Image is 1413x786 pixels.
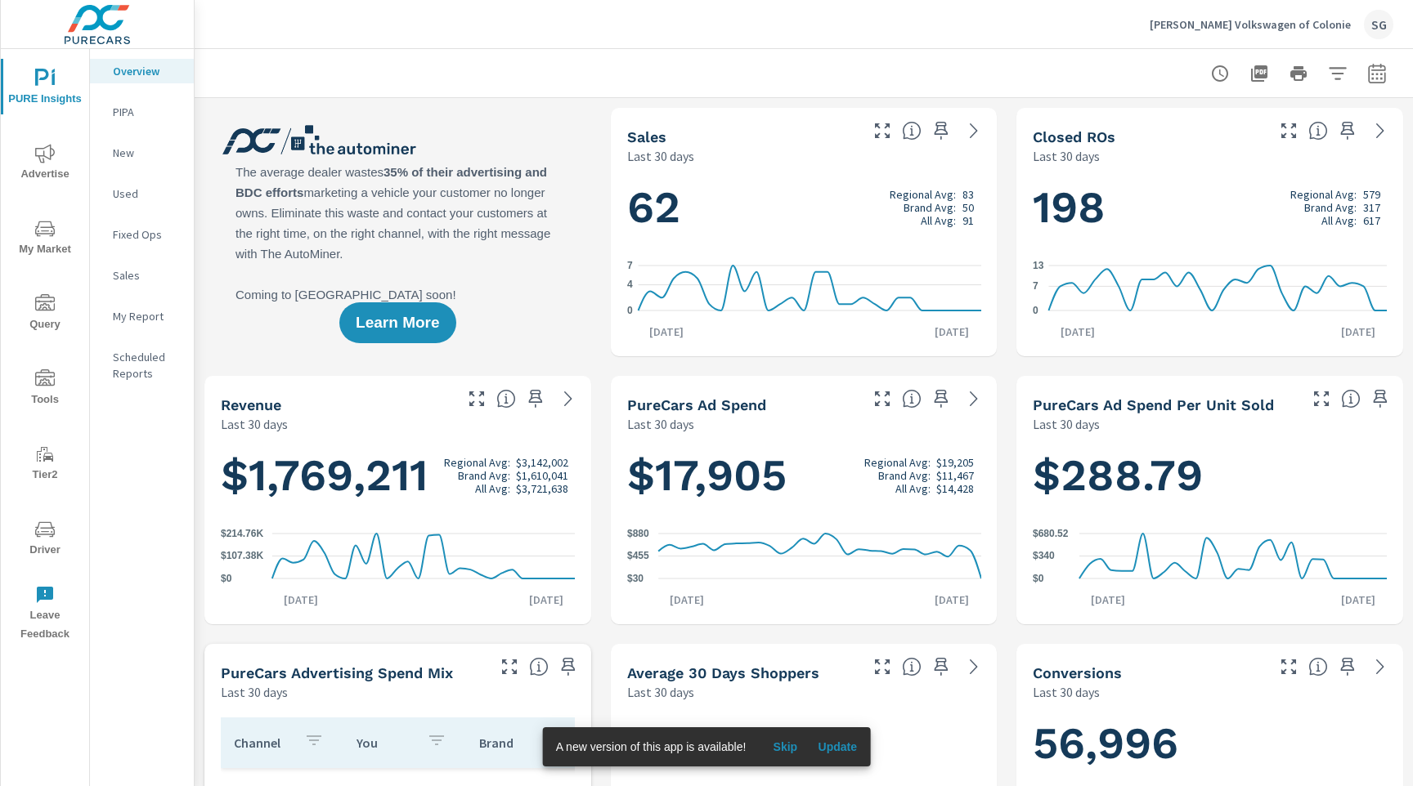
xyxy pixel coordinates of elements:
[339,302,455,343] button: Learn More
[475,482,510,495] p: All Avg:
[234,735,291,751] p: Channel
[6,294,84,334] span: Query
[811,734,863,760] button: Update
[113,145,181,161] p: New
[1341,389,1361,409] span: Average cost of advertising per each vehicle sold at the dealer over the selected date range. The...
[869,386,895,412] button: Make Fullscreen
[1033,305,1038,316] text: 0
[90,222,194,247] div: Fixed Ops
[627,260,633,271] text: 7
[444,456,510,469] p: Regional Avg:
[90,181,194,206] div: Used
[936,469,974,482] p: $11,467
[556,740,747,753] span: A new version of this app is available!
[961,118,987,144] a: See more details in report
[627,305,633,316] text: 0
[516,469,568,482] p: $1,610,041
[961,386,987,412] a: See more details in report
[1079,592,1137,608] p: [DATE]
[962,188,974,201] p: 83
[90,304,194,328] div: My Report
[555,654,581,680] span: Save this to your personalized report
[878,469,931,482] p: Brand Avg:
[6,520,84,560] span: Driver
[6,585,84,644] span: Leave Feedback
[458,469,510,482] p: Brand Avg:
[1308,386,1334,412] button: Make Fullscreen
[221,573,232,584] text: $0
[516,456,568,469] p: $3,142,002
[1330,592,1387,608] p: [DATE]
[627,551,649,562] text: $455
[479,735,536,751] p: Brand
[1276,118,1302,144] button: Make Fullscreen
[464,386,490,412] button: Make Fullscreen
[627,664,819,681] h5: Average 30 Days Shoppers
[902,121,922,141] span: Number of vehicles sold by the dealership over the selected date range. [Source: This data is sou...
[6,444,84,485] span: Tier2
[658,592,715,608] p: [DATE]
[90,59,194,83] div: Overview
[765,739,805,754] span: Skip
[1363,214,1380,227] p: 617
[113,267,181,284] p: Sales
[529,657,549,677] span: This table looks at how you compare to the amount of budget you spend per channel as opposed to y...
[1033,414,1100,434] p: Last 30 days
[627,180,981,235] h1: 62
[1367,386,1393,412] span: Save this to your personalized report
[1033,528,1069,539] text: $680.52
[523,386,549,412] span: Save this to your personalized report
[1,49,89,650] div: nav menu
[1033,573,1044,584] text: $0
[961,654,987,680] a: See more details in report
[1033,682,1100,702] p: Last 30 days
[1033,448,1387,503] h1: $288.79
[113,308,181,324] p: My Report
[923,324,980,340] p: [DATE]
[627,279,633,291] text: 4
[895,482,931,495] p: All Avg:
[1243,57,1276,90] button: "Export Report to PDF"
[221,396,281,413] h5: Revenue
[1276,654,1302,680] button: Make Fullscreen
[6,369,84,409] span: Tools
[221,414,288,434] p: Last 30 days
[904,201,956,214] p: Brand Avg:
[6,69,84,109] span: PURE Insights
[1304,201,1357,214] p: Brand Avg:
[1033,260,1044,271] text: 13
[902,657,922,677] span: A rolling 30 day total of daily Shoppers on the dealership website, averaged over the selected da...
[627,716,981,771] h1: 4,026
[890,188,956,201] p: Regional Avg:
[627,128,666,145] h5: Sales
[1334,654,1361,680] span: Save this to your personalized report
[1321,57,1354,90] button: Apply Filters
[1282,57,1315,90] button: Print Report
[1150,17,1351,32] p: [PERSON_NAME] Volkswagen of Colonie
[627,414,694,434] p: Last 30 days
[272,592,330,608] p: [DATE]
[1330,324,1387,340] p: [DATE]
[113,63,181,79] p: Overview
[1363,188,1380,201] p: 579
[1033,664,1122,681] h5: Conversions
[627,396,766,413] h5: PureCars Ad Spend
[221,448,575,503] h1: $1,769,211
[1290,188,1357,201] p: Regional Avg:
[221,551,263,562] text: $107.38K
[221,528,263,539] text: $214.76K
[555,386,581,412] a: See more details in report
[90,263,194,288] div: Sales
[356,315,439,330] span: Learn More
[627,528,649,539] text: $880
[923,592,980,608] p: [DATE]
[921,214,956,227] p: All Avg:
[627,682,694,702] p: Last 30 days
[1033,180,1387,235] h1: 198
[936,456,974,469] p: $19,205
[221,664,453,681] h5: PureCars Advertising Spend Mix
[1033,716,1387,771] h1: 56,996
[1367,118,1393,144] a: See more details in report
[90,345,194,386] div: Scheduled Reports
[113,226,181,243] p: Fixed Ops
